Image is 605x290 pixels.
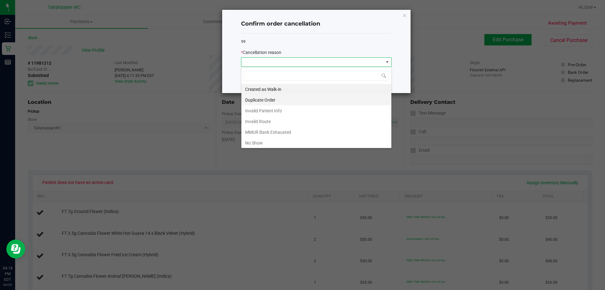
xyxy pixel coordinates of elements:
li: No Show [241,138,391,148]
li: MMUR Bank Exhausted [241,127,391,138]
h4: Confirm order cancellation [241,20,392,28]
button: Close [402,11,407,19]
span: Cancellation reason [243,50,281,55]
li: Invalid Route [241,116,391,127]
span: 99 [241,39,245,44]
li: Created as Walk-in [241,84,391,95]
iframe: Resource center [6,240,25,258]
li: Duplicate Order [241,95,391,105]
li: Invalid Patient Info [241,105,391,116]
